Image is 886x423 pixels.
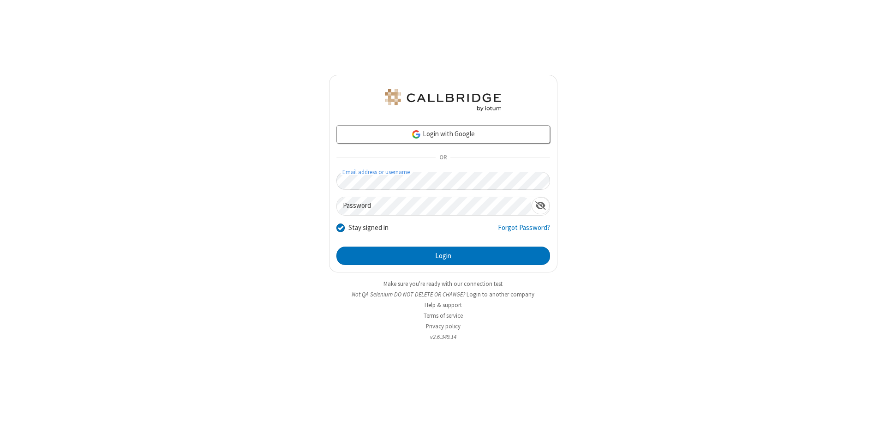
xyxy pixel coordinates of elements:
img: QA Selenium DO NOT DELETE OR CHANGE [383,89,503,111]
input: Email address or username [336,172,550,190]
li: Not QA Selenium DO NOT DELETE OR CHANGE? [329,290,557,299]
button: Login [336,247,550,265]
button: Login to another company [467,290,534,299]
li: v2.6.349.14 [329,332,557,341]
label: Stay signed in [348,223,389,233]
div: Show password [532,197,550,214]
a: Terms of service [424,312,463,320]
a: Privacy policy [426,322,461,330]
input: Password [337,197,532,215]
a: Make sure you're ready with our connection test [383,280,503,288]
a: Forgot Password? [498,223,550,240]
a: Help & support [425,301,462,309]
img: google-icon.png [411,129,421,139]
span: OR [436,151,450,164]
a: Login with Google [336,125,550,144]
